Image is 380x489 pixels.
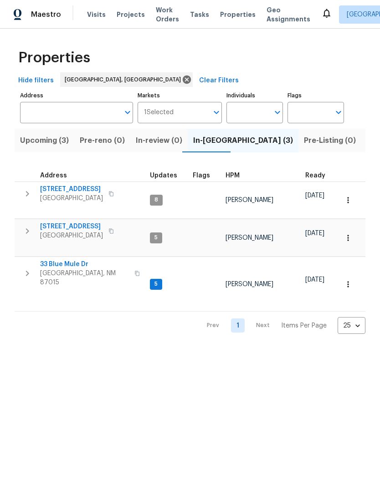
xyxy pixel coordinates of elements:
[138,93,222,98] label: Markets
[40,194,103,203] span: [GEOGRAPHIC_DATA]
[40,172,67,179] span: Address
[226,197,273,203] span: [PERSON_NAME]
[121,106,134,119] button: Open
[198,317,365,334] nav: Pagination Navigation
[231,318,245,333] a: Goto page 1
[304,134,356,147] span: Pre-Listing (0)
[40,185,103,194] span: [STREET_ADDRESS]
[226,281,273,287] span: [PERSON_NAME]
[281,321,327,330] p: Items Per Page
[40,222,103,231] span: [STREET_ADDRESS]
[267,5,310,24] span: Geo Assignments
[226,235,273,241] span: [PERSON_NAME]
[40,269,129,287] span: [GEOGRAPHIC_DATA], NM 87015
[151,234,161,242] span: 5
[271,106,284,119] button: Open
[136,134,182,147] span: In-review (0)
[117,10,145,19] span: Projects
[199,75,239,86] span: Clear Filters
[210,106,223,119] button: Open
[31,10,61,19] span: Maestro
[338,314,365,338] div: 25
[193,134,293,147] span: In-[GEOGRAPHIC_DATA] (3)
[18,75,54,86] span: Hide filters
[40,231,103,240] span: [GEOGRAPHIC_DATA]
[305,192,324,199] span: [DATE]
[80,134,125,147] span: Pre-reno (0)
[144,109,174,116] span: 1 Selected
[150,172,177,179] span: Updates
[305,172,325,179] span: Ready
[220,10,256,19] span: Properties
[156,5,179,24] span: Work Orders
[226,93,283,98] label: Individuals
[18,53,90,62] span: Properties
[305,172,334,179] div: Earliest renovation start date (first business day after COE or Checkout)
[65,75,185,84] span: [GEOGRAPHIC_DATA], [GEOGRAPHIC_DATA]
[305,230,324,237] span: [DATE]
[193,172,210,179] span: Flags
[195,72,242,89] button: Clear Filters
[332,106,345,119] button: Open
[288,93,344,98] label: Flags
[15,72,57,89] button: Hide filters
[190,11,209,18] span: Tasks
[151,196,162,204] span: 8
[40,260,129,269] span: 33 Blue Mule Dr
[305,277,324,283] span: [DATE]
[60,72,193,87] div: [GEOGRAPHIC_DATA], [GEOGRAPHIC_DATA]
[226,172,240,179] span: HPM
[87,10,106,19] span: Visits
[20,93,133,98] label: Address
[151,280,161,288] span: 5
[20,134,69,147] span: Upcoming (3)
